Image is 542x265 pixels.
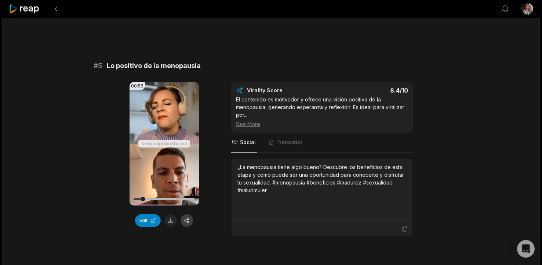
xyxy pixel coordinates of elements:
[237,163,407,194] div: ¿La menopausia tiene algo bueno? Descubre los beneficios de esta etapa y cómo puede ser una oport...
[240,139,256,146] span: Social
[130,82,199,205] video: Your browser does not support mp4 format.
[94,61,102,71] span: # 5
[329,87,408,94] div: 8.4 /10
[236,120,408,128] div: See More
[236,96,408,128] div: El contenido es motivador y ofrece una visión positiva de la menopausia, generando esperanza y re...
[107,61,201,71] span: Lo positivo de la menopausia
[135,214,161,227] button: Edit
[247,87,326,94] div: Virality Score
[231,133,413,153] nav: Tabs
[517,240,535,258] div: Open Intercom Messenger
[276,139,302,146] span: Transcript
